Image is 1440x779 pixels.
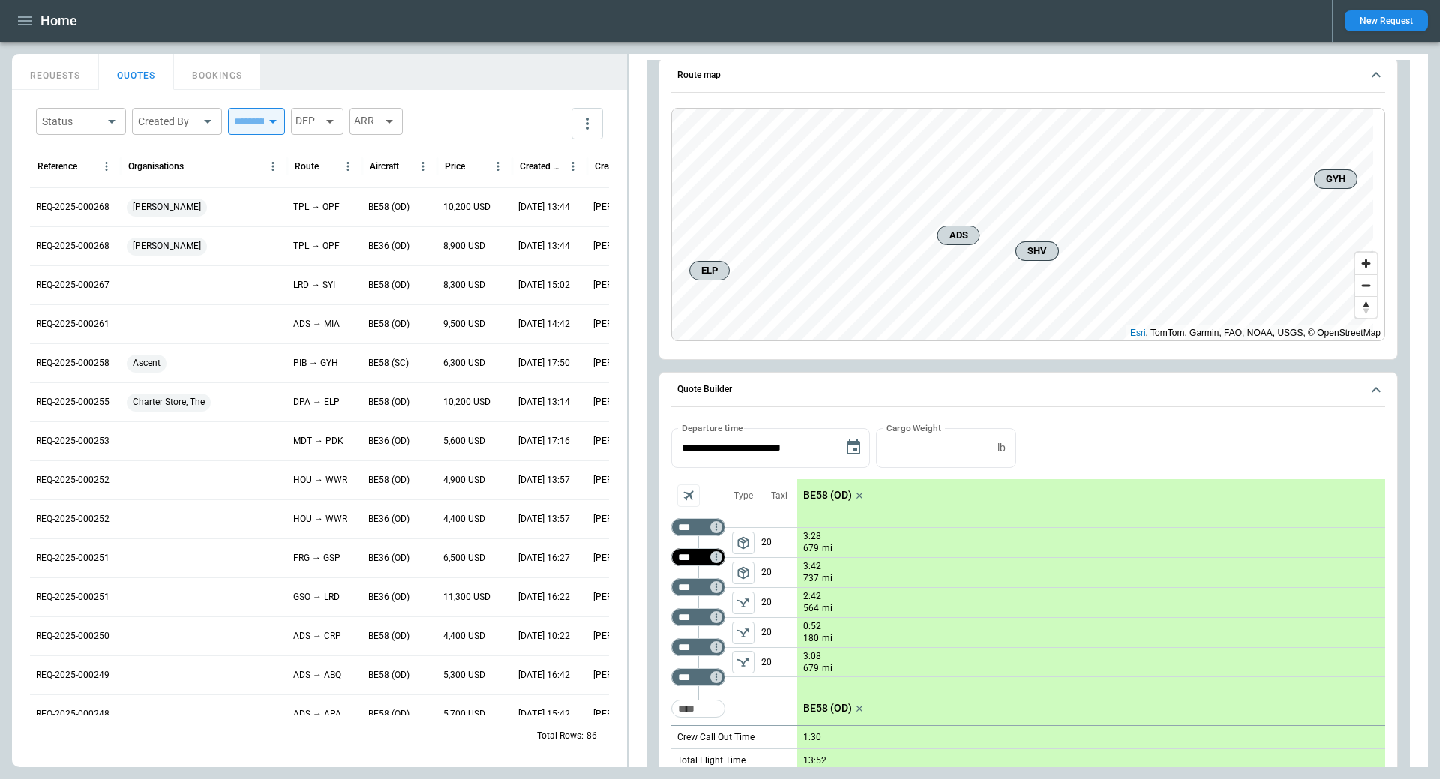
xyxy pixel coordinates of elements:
p: 13:52 [803,755,826,766]
h6: Quote Builder [677,385,732,394]
p: 86 [586,730,597,742]
p: BE58 (OD) [368,669,409,682]
p: PIB → GYH [293,357,338,370]
p: [PERSON_NAME] [593,357,656,370]
button: BOOKINGS [174,54,261,90]
p: Total Flight Time [677,754,745,767]
button: Created At (UTC-05:00) column menu [562,156,583,177]
p: 4,400 USD [443,630,485,643]
p: BE58 (OD) [368,396,409,409]
p: lb [997,442,1006,454]
button: left aligned [732,651,754,673]
p: [PERSON_NAME] [593,513,656,526]
p: BE58 (OD) [368,318,409,331]
button: Reference column menu [96,156,117,177]
span: Aircraft selection [677,484,700,507]
p: BE58 (SC) [368,357,409,370]
p: 1:30 [803,732,821,743]
p: REQ-2025-000268 [36,240,109,253]
div: Status [42,114,102,129]
p: 10,200 USD [443,396,490,409]
p: mi [822,602,832,615]
p: REQ-2025-000255 [36,396,109,409]
button: Zoom in [1355,253,1377,274]
div: Route [295,161,319,172]
p: GSO → LRD [293,591,340,604]
p: 20 [761,588,797,617]
button: REQUESTS [12,54,99,90]
p: 08/22/2025 17:50 [518,357,570,370]
span: Type of sector [732,622,754,644]
div: Too short [671,638,725,656]
p: LRD → SYI [293,279,335,292]
p: Taxi [771,490,787,502]
p: REQ-2025-000252 [36,474,109,487]
button: New Request [1345,10,1428,31]
p: 20 [761,618,797,647]
p: 4,400 USD [443,513,485,526]
p: 09/04/2025 13:44 [518,240,570,253]
p: ADS → CRP [293,630,341,643]
a: Esri [1130,328,1146,338]
p: 679 [803,542,819,555]
span: ELP [696,263,723,278]
p: REQ-2025-000249 [36,669,109,682]
p: [PERSON_NAME] [593,318,656,331]
span: ADS [944,228,973,243]
p: [PERSON_NAME] [593,630,656,643]
div: Too short [671,548,725,566]
p: [PERSON_NAME] [593,435,656,448]
p: mi [822,542,832,555]
span: Type of sector [732,562,754,584]
p: BE58 (OD) [368,474,409,487]
canvas: Map [672,109,1373,341]
p: 20 [761,648,797,676]
p: MDT → PDK [293,435,343,448]
p: REQ-2025-000268 [36,201,109,214]
span: SHV [1022,244,1052,259]
h1: Home [40,12,77,30]
p: REQ-2025-000267 [36,279,109,292]
p: 180 [803,632,819,645]
button: Organisations column menu [262,156,283,177]
p: 737 [803,572,819,585]
p: 3:28 [803,531,821,542]
p: 0:52 [803,621,821,632]
button: left aligned [732,622,754,644]
button: Route column menu [337,156,358,177]
div: Too short [671,700,725,718]
p: mi [822,632,832,645]
button: Reset bearing to north [1355,296,1377,318]
p: 3:08 [803,651,821,662]
p: 08/26/2025 14:42 [518,318,570,331]
label: Departure time [682,421,743,434]
p: REQ-2025-000261 [36,318,109,331]
p: 08/04/2025 16:27 [518,552,570,565]
p: 08/19/2025 17:16 [518,435,570,448]
p: Total Rows: [537,730,583,742]
p: 20 [761,558,797,587]
span: [PERSON_NAME] [127,188,207,226]
p: 07/31/2025 16:42 [518,669,570,682]
p: 6,300 USD [443,357,485,370]
button: Route map [671,58,1385,93]
div: Too short [671,608,725,626]
p: mi [822,662,832,675]
p: Crew Call Out Time [677,731,754,744]
div: Created At (UTC-05:00) [520,161,562,172]
p: [PERSON_NAME] [593,591,656,604]
button: Quote Builder [671,373,1385,407]
p: 08/22/2025 13:14 [518,396,570,409]
div: Too short [671,578,725,596]
p: [PERSON_NAME] [593,240,656,253]
p: BE36 (OD) [368,591,409,604]
p: HOU → WWR [293,513,347,526]
p: HOU → WWR [293,474,347,487]
p: [PERSON_NAME] [593,201,656,214]
p: 9,500 USD [443,318,485,331]
span: Charter Store, The [127,383,211,421]
button: left aligned [732,532,754,554]
p: 679 [803,662,819,675]
p: REQ-2025-000258 [36,357,109,370]
p: DPA → ELP [293,396,340,409]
